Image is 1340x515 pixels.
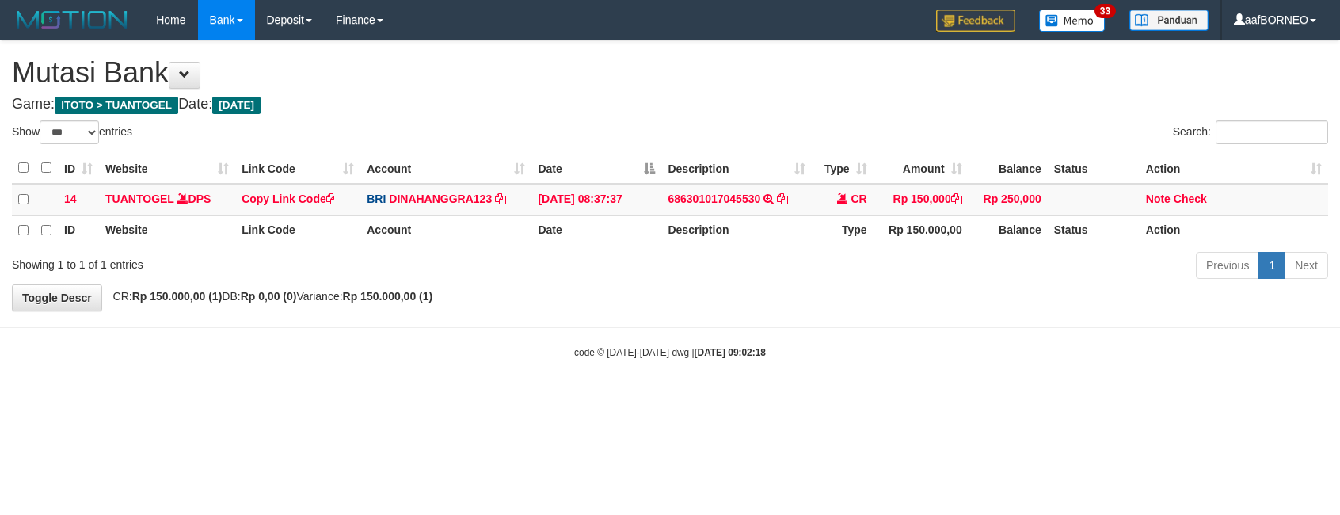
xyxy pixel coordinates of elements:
a: Copy 686301017045530 to clipboard [777,193,788,205]
th: Amount: activate to sort column ascending [874,153,969,184]
th: Description [661,215,811,246]
a: Copy DINAHANGGRA123 to clipboard [495,193,506,205]
td: Rp 150,000 [874,184,969,216]
th: Type [812,215,874,246]
th: Action: activate to sort column ascending [1140,153,1328,184]
label: Search: [1173,120,1328,144]
span: 14 [64,193,77,205]
a: Copy Rp 150,000 to clipboard [951,193,962,205]
a: Check [1174,193,1207,205]
td: Rp 250,000 [969,184,1048,216]
div: Showing 1 to 1 of 1 entries [12,250,546,273]
th: Account: activate to sort column ascending [360,153,531,184]
select: Showentries [40,120,99,144]
span: [DATE] [212,97,261,114]
th: Date: activate to sort column descending [531,153,661,184]
a: Previous [1196,252,1259,279]
img: Feedback.jpg [936,10,1015,32]
th: Date [531,215,661,246]
th: ID [58,215,99,246]
span: 33 [1094,4,1116,18]
strong: Rp 0,00 (0) [241,290,297,303]
th: Type: activate to sort column ascending [812,153,874,184]
a: 1 [1258,252,1285,279]
a: DINAHANGGRA123 [389,193,492,205]
strong: [DATE] 09:02:18 [695,347,766,358]
th: Website [99,215,235,246]
a: TUANTOGEL [105,193,174,205]
a: 686301017045530 [668,193,760,205]
input: Search: [1216,120,1328,144]
span: CR [851,193,866,205]
th: Action [1140,215,1328,246]
a: Next [1285,252,1328,279]
th: Link Code [235,215,360,246]
span: ITOTO > TUANTOGEL [55,97,178,114]
a: Copy Link Code [242,193,337,205]
th: Website: activate to sort column ascending [99,153,235,184]
th: Balance [969,153,1048,184]
th: Rp 150.000,00 [874,215,969,246]
td: [DATE] 08:37:37 [531,184,661,216]
th: ID: activate to sort column ascending [58,153,99,184]
th: Account [360,215,531,246]
th: Status [1048,215,1140,246]
img: Button%20Memo.svg [1039,10,1106,32]
td: DPS [99,184,235,216]
h4: Game: Date: [12,97,1328,113]
span: CR: DB: Variance: [105,290,433,303]
a: Toggle Descr [12,284,102,311]
h1: Mutasi Bank [12,57,1328,89]
strong: Rp 150.000,00 (1) [343,290,433,303]
label: Show entries [12,120,132,144]
img: MOTION_logo.png [12,8,132,32]
span: BRI [367,193,386,205]
small: code © [DATE]-[DATE] dwg | [574,347,766,358]
strong: Rp 150.000,00 (1) [132,290,223,303]
th: Link Code: activate to sort column ascending [235,153,360,184]
a: Note [1146,193,1171,205]
th: Balance [969,215,1048,246]
th: Description: activate to sort column ascending [661,153,811,184]
img: panduan.png [1129,10,1209,31]
th: Status [1048,153,1140,184]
